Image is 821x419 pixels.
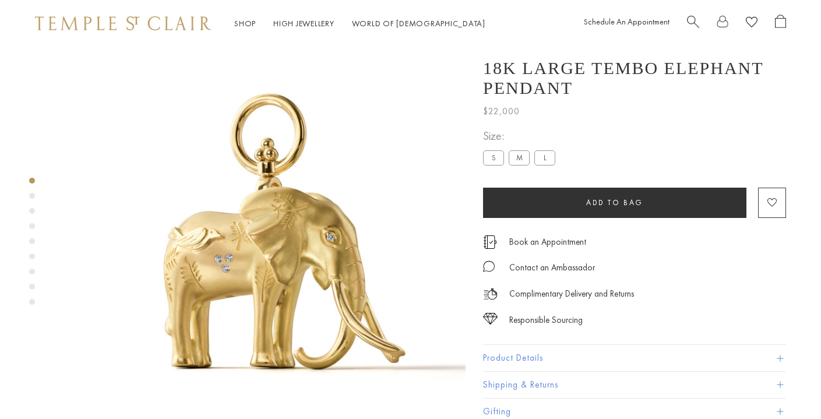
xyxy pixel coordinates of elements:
[234,16,485,31] nav: Main navigation
[352,18,485,29] a: World of [DEMOGRAPHIC_DATA]World of [DEMOGRAPHIC_DATA]
[483,345,786,371] button: Product Details
[775,15,786,33] a: Open Shopping Bag
[483,150,504,165] label: S
[763,364,809,407] iframe: Gorgias live chat messenger
[509,313,583,328] div: Responsible Sourcing
[483,126,560,146] span: Size:
[483,104,520,119] span: $22,000
[586,198,643,207] span: Add to bag
[29,175,35,314] div: Product gallery navigation
[483,188,746,218] button: Add to bag
[584,16,670,27] a: Schedule An Appointment
[483,235,497,249] img: icon_appointment.svg
[746,15,757,33] a: View Wishlist
[483,260,495,272] img: MessageIcon-01_2.svg
[483,372,786,398] button: Shipping & Returns
[483,58,786,98] h1: 18K Large Tembo Elephant Pendant
[234,18,256,29] a: ShopShop
[273,18,334,29] a: High JewelleryHigh Jewellery
[483,313,498,325] img: icon_sourcing.svg
[509,235,586,248] a: Book an Appointment
[483,287,498,301] img: icon_delivery.svg
[534,150,555,165] label: L
[509,287,634,301] p: Complimentary Delivery and Returns
[35,16,211,30] img: Temple St. Clair
[509,260,595,275] div: Contact an Ambassador
[687,15,699,33] a: Search
[509,150,530,165] label: M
